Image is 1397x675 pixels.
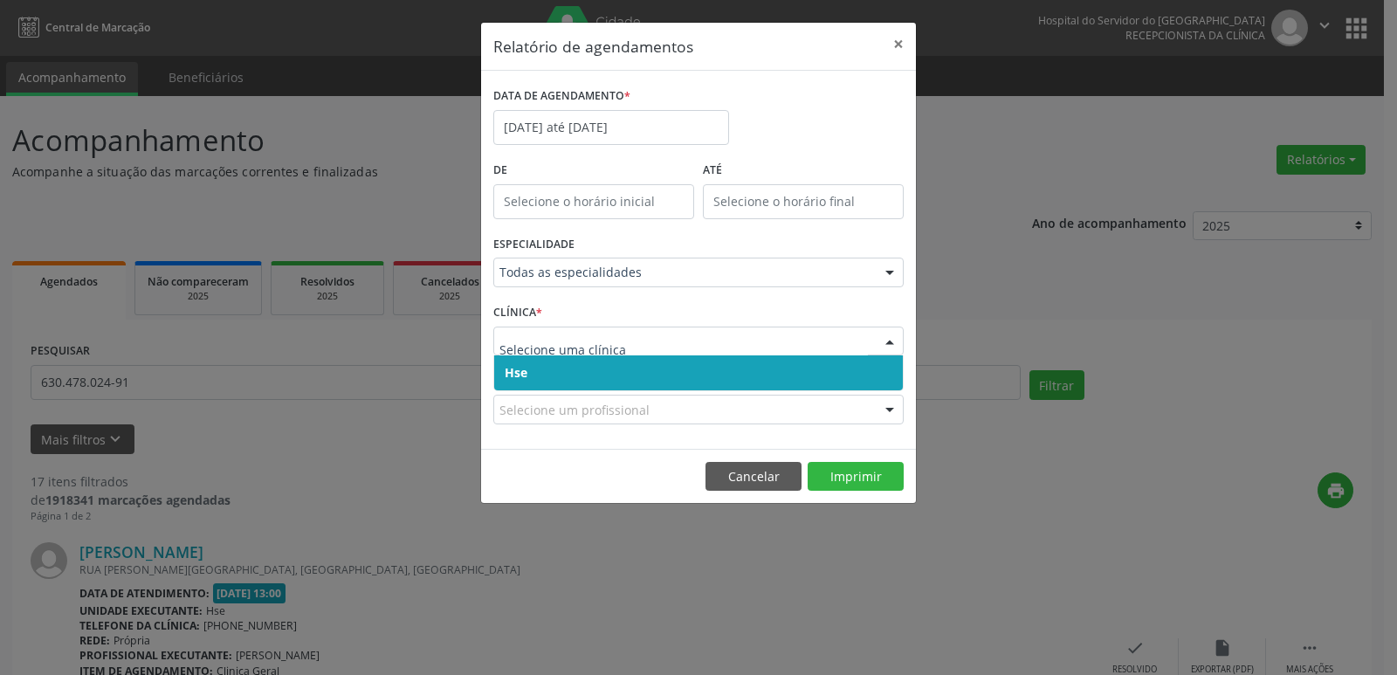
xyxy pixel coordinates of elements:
[499,401,650,419] span: Selecione um profissional
[493,35,693,58] h5: Relatório de agendamentos
[705,462,802,492] button: Cancelar
[499,264,868,281] span: Todas as especialidades
[703,184,904,219] input: Selecione o horário final
[881,23,916,65] button: Close
[493,184,694,219] input: Selecione o horário inicial
[505,364,527,381] span: Hse
[493,157,694,184] label: De
[493,300,542,327] label: CLÍNICA
[499,333,868,368] input: Selecione uma clínica
[493,110,729,145] input: Selecione uma data ou intervalo
[808,462,904,492] button: Imprimir
[493,231,575,258] label: ESPECIALIDADE
[703,157,904,184] label: ATÉ
[493,83,630,110] label: DATA DE AGENDAMENTO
